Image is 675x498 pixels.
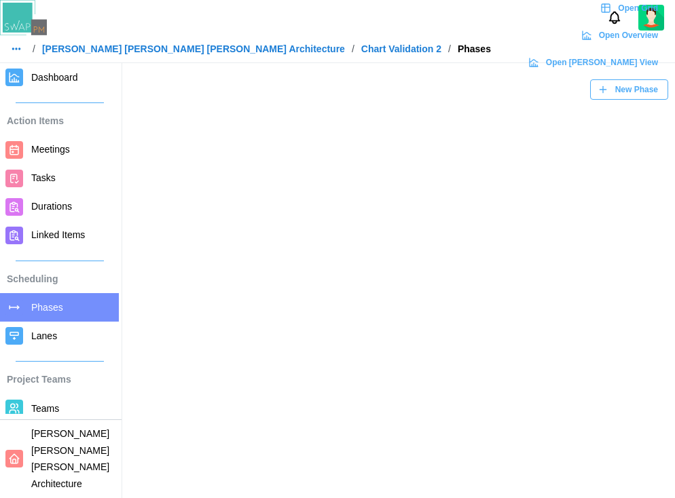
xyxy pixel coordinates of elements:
[522,52,668,73] a: Open [PERSON_NAME] View
[31,229,85,240] span: Linked Items
[31,172,56,183] span: Tasks
[31,302,63,313] span: Phases
[31,72,78,83] span: Dashboard
[458,44,491,54] div: Phases
[31,201,72,212] span: Durations
[33,44,35,54] div: /
[352,44,354,54] div: /
[31,403,59,414] span: Teams
[42,44,345,54] a: [PERSON_NAME] [PERSON_NAME] [PERSON_NAME] Architecture
[574,25,668,45] a: Open Overview
[31,144,70,155] span: Meetings
[31,428,109,489] span: [PERSON_NAME] [PERSON_NAME] [PERSON_NAME] Architecture
[361,44,441,54] a: Chart Validation 2
[31,330,57,341] span: Lanes
[448,44,451,54] div: /
[599,26,658,45] span: Open Overview
[590,79,668,100] button: New Phase
[546,53,658,72] span: Open [PERSON_NAME] View
[615,80,658,99] span: New Phase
